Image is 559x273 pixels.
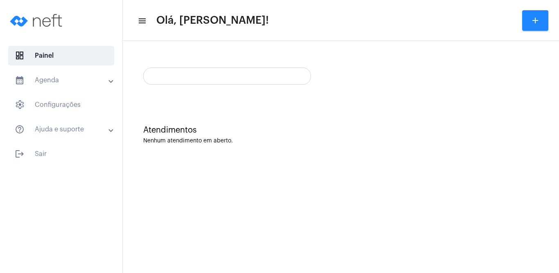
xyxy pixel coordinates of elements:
[5,120,122,139] mat-expansion-panel-header: sidenav iconAjuda e suporte
[5,70,122,90] mat-expansion-panel-header: sidenav iconAgenda
[15,75,25,85] mat-icon: sidenav icon
[7,4,68,37] img: logo-neft-novo-2.png
[137,16,146,26] mat-icon: sidenav icon
[8,144,114,164] span: Sair
[15,124,25,134] mat-icon: sidenav icon
[8,46,114,65] span: Painel
[15,124,109,134] mat-panel-title: Ajuda e suporte
[156,14,269,27] span: Olá, [PERSON_NAME]!
[15,75,109,85] mat-panel-title: Agenda
[143,138,539,144] div: Nenhum atendimento em aberto.
[15,149,25,159] mat-icon: sidenav icon
[15,51,25,61] span: sidenav icon
[8,95,114,115] span: Configurações
[143,126,539,135] div: Atendimentos
[530,16,540,25] mat-icon: add
[15,100,25,110] span: sidenav icon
